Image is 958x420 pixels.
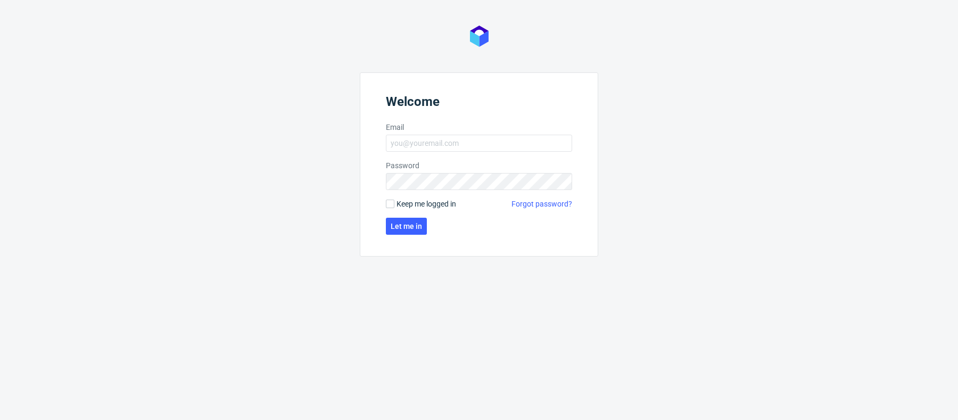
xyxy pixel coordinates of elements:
label: Email [386,122,572,133]
header: Welcome [386,94,572,113]
label: Password [386,160,572,171]
span: Keep me logged in [397,199,456,209]
button: Let me in [386,218,427,235]
input: you@youremail.com [386,135,572,152]
a: Forgot password? [511,199,572,209]
span: Let me in [391,223,422,230]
